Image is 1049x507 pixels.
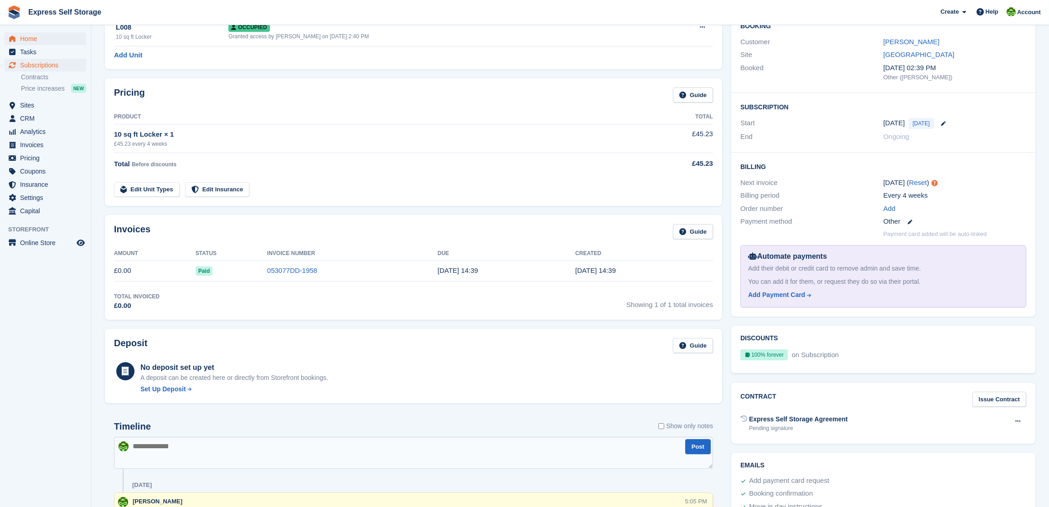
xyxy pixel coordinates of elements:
[20,46,75,58] span: Tasks
[633,124,713,153] td: £45.23
[21,84,65,93] span: Price increases
[748,251,1018,262] div: Automate payments
[740,178,884,188] div: Next invoice
[673,87,713,102] a: Guide
[114,129,633,140] div: 10 sq ft Locker × 1
[114,110,633,124] th: Product
[940,7,959,16] span: Create
[20,99,75,112] span: Sites
[5,112,86,125] a: menu
[114,50,142,61] a: Add Unit
[116,33,228,41] div: 10 sq ft Locker
[748,290,805,300] div: Add Payment Card
[119,441,129,451] img: Sonia Shah
[20,205,75,217] span: Capital
[20,125,75,138] span: Analytics
[20,138,75,151] span: Invoices
[5,59,86,72] a: menu
[5,32,86,45] a: menu
[118,497,128,507] img: Sonia Shah
[5,236,86,249] a: menu
[438,246,575,261] th: Due
[20,152,75,164] span: Pricing
[5,138,86,151] a: menu
[5,165,86,178] a: menu
[748,264,1018,273] div: Add their debit or credit card to remove admin and save time.
[228,23,269,32] span: Occupied
[140,373,328,383] p: A deposit can be created here or directly from Storefront bookings.
[133,498,182,505] span: [PERSON_NAME]
[972,392,1026,407] a: Issue Contract
[5,125,86,138] a: menu
[20,165,75,178] span: Coupons
[132,481,152,489] div: [DATE]
[114,261,196,281] td: £0.00
[114,338,147,353] h2: Deposit
[114,224,150,239] h2: Invoices
[909,179,927,186] a: Reset
[1017,8,1041,17] span: Account
[740,335,1026,342] h2: Discounts
[633,110,713,124] th: Total
[8,225,91,234] span: Storefront
[21,83,86,93] a: Price increases NEW
[884,73,1027,82] div: Other ([PERSON_NAME])
[740,162,1026,171] h2: Billing
[5,46,86,58] a: menu
[740,132,884,142] div: End
[575,246,713,261] th: Created
[267,266,317,274] a: 053077DD-1958
[5,152,86,164] a: menu
[140,362,328,373] div: No deposit set up yet
[884,178,1027,188] div: [DATE] ( )
[740,190,884,201] div: Billing period
[75,237,86,248] a: Preview store
[884,63,1027,73] div: [DATE] 02:39 PM
[884,230,987,239] p: Payment card added will be auto-linked
[740,63,884,82] div: Booked
[749,488,813,499] div: Booking confirmation
[575,266,616,274] time: 2025-09-30 13:39:45 UTC
[740,204,884,214] div: Order number
[740,392,776,407] h2: Contract
[740,216,884,227] div: Payment method
[20,59,75,72] span: Subscriptions
[884,133,909,140] span: Ongoing
[20,178,75,191] span: Insurance
[658,421,713,431] label: Show only notes
[685,439,711,454] button: Post
[740,37,884,47] div: Customer
[7,5,21,19] img: stora-icon-8386f47178a22dfd0bd8f6a31ec36ba5ce8667c1dd55bd0f319d3a0aa187defe.svg
[748,277,1018,287] div: You can add it for them, or request they do so via their portal.
[267,246,438,261] th: Invoice Number
[740,118,884,129] div: Start
[132,161,176,168] span: Before discounts
[20,236,75,249] span: Online Store
[749,424,848,432] div: Pending signature
[685,497,707,506] div: 5:05 PM
[71,84,86,93] div: NEW
[114,421,151,432] h2: Timeline
[114,87,145,102] h2: Pricing
[626,292,713,311] span: Showing 1 of 1 total invoices
[884,118,905,128] time: 2025-09-30 00:00:00 UTC
[21,73,86,82] a: Contracts
[196,246,267,261] th: Status
[5,205,86,217] a: menu
[633,159,713,169] div: £45.23
[673,224,713,239] a: Guide
[114,140,633,148] div: £45.23 every 4 weeks
[749,476,829,487] div: Add payment card request
[740,23,1026,30] h2: Booking
[658,421,664,431] input: Show only notes
[5,191,86,204] a: menu
[5,99,86,112] a: menu
[114,292,160,301] div: Total Invoiced
[930,179,939,187] div: Tooltip anchor
[749,415,848,424] div: Express Self Storage Agreement
[20,112,75,125] span: CRM
[25,5,105,20] a: Express Self Storage
[884,190,1027,201] div: Every 4 weeks
[748,290,1015,300] a: Add Payment Card
[185,182,250,197] a: Edit Insurance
